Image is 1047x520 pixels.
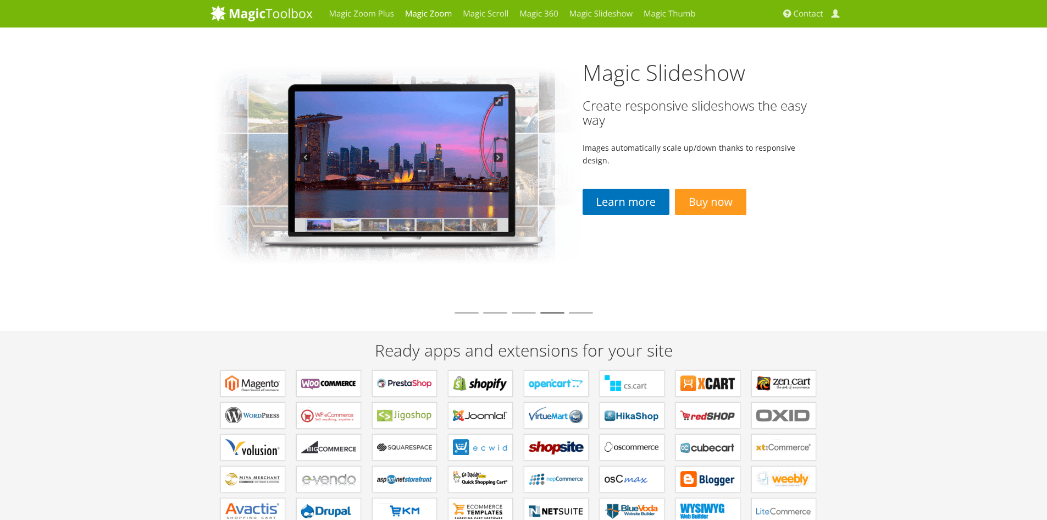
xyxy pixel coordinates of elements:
[583,141,810,167] p: Images automatically scale up/down thanks to responsive design.
[675,189,746,216] a: Buy now
[675,402,740,429] a: Components for redSHOP
[377,407,432,424] b: Plugins for Jigoshop
[751,370,816,397] a: Plugins for Zen Cart
[453,375,508,392] b: Apps for Shopify
[583,189,669,216] a: Learn more
[529,503,584,519] b: Extensions for NetSuite
[751,434,816,461] a: Extensions for xt:Commerce
[301,375,356,392] b: Plugins for WooCommerce
[448,370,513,397] a: Apps for Shopify
[377,375,432,392] b: Modules for PrestaShop
[453,407,508,424] b: Components for Joomla
[210,341,837,359] h2: Ready apps and extensions for your site
[220,370,285,397] a: Extensions for Magento
[605,375,660,392] b: Add-ons for CS-Cart
[453,503,508,519] b: Extensions for ecommerce Templates
[583,57,745,87] a: Magic Slideshow
[600,466,664,492] a: Add-ons for osCMax
[296,466,361,492] a: Extensions for e-vendo
[675,466,740,492] a: Extensions for Blogger
[210,52,583,309] img: magicslideshow-02.png
[524,402,589,429] a: Components for VirtueMart
[377,503,432,519] b: Extensions for EKM
[751,466,816,492] a: Extensions for Weebly
[225,503,280,519] b: Extensions for Avactis
[605,439,660,456] b: Add-ons for osCommerce
[296,402,361,429] a: Plugins for WP e-Commerce
[675,434,740,461] a: Plugins for CubeCart
[794,8,823,19] span: Contact
[751,402,816,429] a: Extensions for OXID
[524,434,589,461] a: Extensions for ShopSite
[583,98,810,128] h3: Create responsive slideshows the easy way
[756,439,811,456] b: Extensions for xt:Commerce
[225,375,280,392] b: Extensions for Magento
[377,471,432,488] b: Extensions for AspDotNetStorefront
[448,402,513,429] a: Components for Joomla
[301,407,356,424] b: Plugins for WP e-Commerce
[756,407,811,424] b: Extensions for OXID
[529,471,584,488] b: Extensions for nopCommerce
[680,503,735,519] b: Extensions for WYSIWYG
[680,375,735,392] b: Modules for X-Cart
[210,5,313,21] img: MagicToolbox.com - Image tools for your website
[453,471,508,488] b: Extensions for GoDaddy Shopping Cart
[453,439,508,456] b: Extensions for ECWID
[605,503,660,519] b: Extensions for BlueVoda
[220,434,285,461] a: Extensions for Volusion
[220,402,285,429] a: Plugins for WordPress
[372,402,437,429] a: Plugins for Jigoshop
[524,370,589,397] a: Modules for OpenCart
[680,407,735,424] b: Components for redSHOP
[296,434,361,461] a: Apps for Bigcommerce
[600,434,664,461] a: Add-ons for osCommerce
[756,503,811,519] b: Modules for LiteCommerce
[600,370,664,397] a: Add-ons for CS-Cart
[225,439,280,456] b: Extensions for Volusion
[377,439,432,456] b: Extensions for Squarespace
[529,375,584,392] b: Modules for OpenCart
[372,466,437,492] a: Extensions for AspDotNetStorefront
[605,471,660,488] b: Add-ons for osCMax
[225,471,280,488] b: Extensions for Miva Merchant
[605,407,660,424] b: Components for HikaShop
[372,370,437,397] a: Modules for PrestaShop
[225,407,280,424] b: Plugins for WordPress
[301,439,356,456] b: Apps for Bigcommerce
[448,466,513,492] a: Extensions for GoDaddy Shopping Cart
[680,471,735,488] b: Extensions for Blogger
[301,503,356,519] b: Modules for Drupal
[301,471,356,488] b: Extensions for e-vendo
[529,407,584,424] b: Components for VirtueMart
[296,370,361,397] a: Plugins for WooCommerce
[524,466,589,492] a: Extensions for nopCommerce
[448,434,513,461] a: Extensions for ECWID
[680,439,735,456] b: Plugins for CubeCart
[372,434,437,461] a: Extensions for Squarespace
[756,471,811,488] b: Extensions for Weebly
[529,439,584,456] b: Extensions for ShopSite
[756,375,811,392] b: Plugins for Zen Cart
[675,370,740,397] a: Modules for X-Cart
[600,402,664,429] a: Components for HikaShop
[220,466,285,492] a: Extensions for Miva Merchant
